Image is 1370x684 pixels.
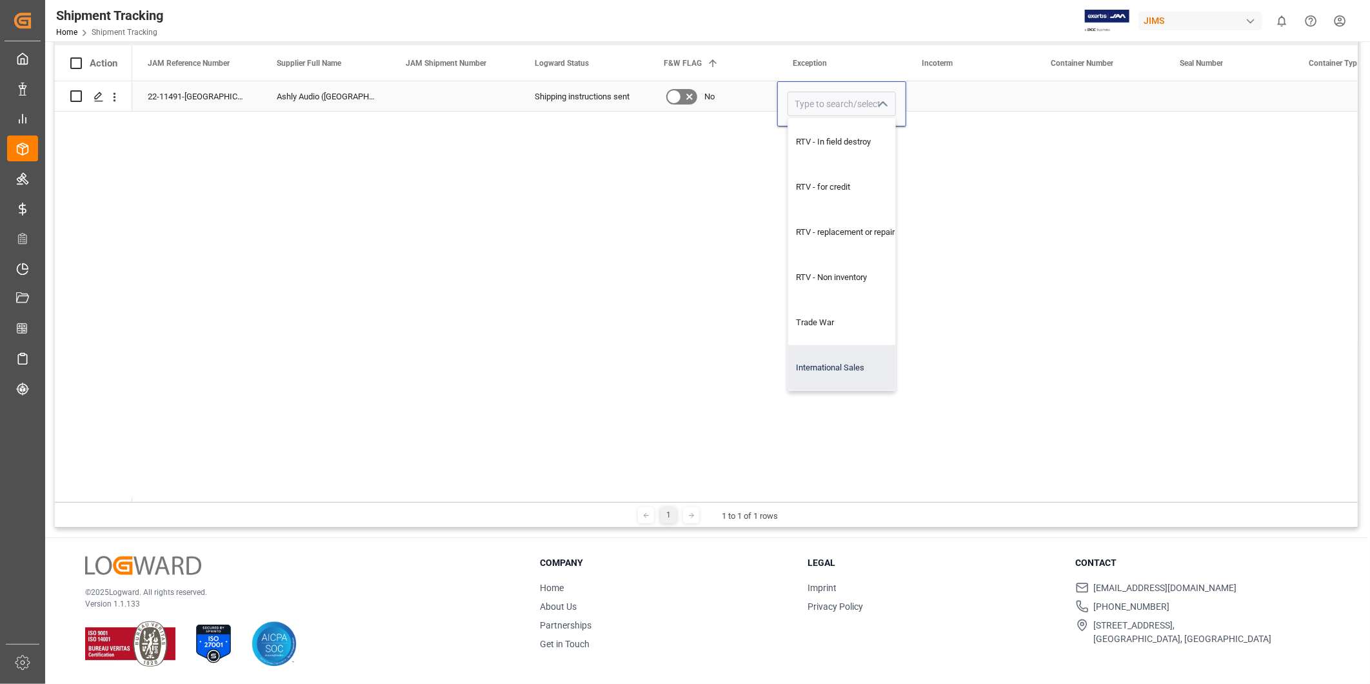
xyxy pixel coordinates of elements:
span: Supplier Full Name [277,59,341,68]
a: Privacy Policy [808,601,863,612]
img: Logward Logo [85,556,201,575]
div: JIMS [1138,12,1262,30]
span: Container Number [1051,59,1113,68]
h3: Legal [808,556,1059,570]
span: JAM Shipment Number [406,59,486,68]
span: [STREET_ADDRESS], [GEOGRAPHIC_DATA], [GEOGRAPHIC_DATA] [1094,619,1272,646]
div: Trade War [788,300,912,345]
div: RTV - for credit [788,165,912,210]
div: 1 [660,507,677,523]
div: Action [90,57,117,69]
button: show 0 new notifications [1267,6,1296,35]
span: Exception [793,59,827,68]
span: [EMAIL_ADDRESS][DOMAIN_NAME] [1094,581,1237,595]
a: Home [56,28,77,37]
div: Ashly Audio ([GEOGRAPHIC_DATA], [GEOGRAPHIC_DATA]) [261,81,390,111]
div: 1 to 1 of 1 rows [722,510,778,523]
a: Partnerships [540,620,591,630]
a: Imprint [808,583,837,593]
p: Version 1.1.133 [85,598,508,610]
span: No [704,82,715,112]
a: Get in Touch [540,639,590,649]
a: About Us [540,601,577,612]
div: 22-11491-[GEOGRAPHIC_DATA] [132,81,261,111]
span: Container Type [1309,59,1361,68]
img: AICPA SOC [252,621,297,667]
span: Seal Number [1180,59,1223,68]
p: © 2025 Logward. All rights reserved. [85,587,508,598]
span: F&W FLAG [664,59,702,68]
button: close menu [872,94,891,114]
div: RTV - In field destroy [788,119,912,165]
h3: Contact [1076,556,1327,570]
a: Home [540,583,564,593]
div: Shipping instructions sent [535,82,633,112]
span: JAM Reference Number [148,59,230,68]
button: JIMS [1138,8,1267,33]
input: Type to search/select [788,92,896,116]
div: Press SPACE to select this row. [55,81,132,112]
img: Exertis%20JAM%20-%20Email%20Logo.jpg_1722504956.jpg [1085,10,1129,32]
div: Shipment Tracking [56,6,163,25]
img: ISO 27001 Certification [191,621,236,667]
h3: Company [540,556,791,570]
span: [PHONE_NUMBER] [1094,600,1170,614]
span: Logward Status [535,59,589,68]
div: International Sales [788,345,912,390]
img: ISO 9001 & ISO 14001 Certification [85,621,175,667]
div: RTV - Non inventory [788,255,912,300]
div: RTV - replacement or repair [788,210,912,255]
button: Help Center [1296,6,1325,35]
span: Incoterm [922,59,953,68]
